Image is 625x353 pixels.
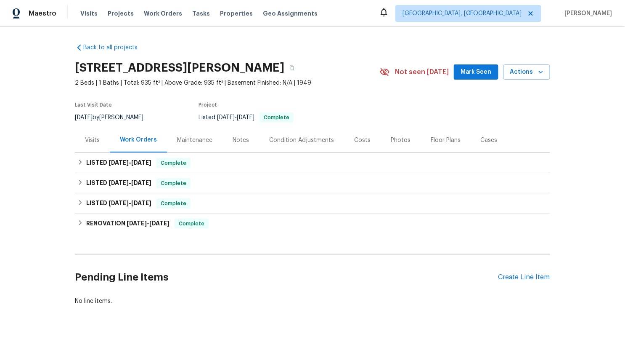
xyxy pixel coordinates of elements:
[220,9,253,18] span: Properties
[192,11,210,16] span: Tasks
[75,193,550,214] div: LISTED [DATE]-[DATE]Complete
[260,115,293,120] span: Complete
[263,9,318,18] span: Geo Assignments
[454,64,498,80] button: Mark Seen
[498,273,550,281] div: Create Line Item
[109,200,151,206] span: -
[86,158,151,168] h6: LISTED
[354,136,371,144] div: Costs
[237,115,254,120] span: [DATE]
[29,9,56,18] span: Maestro
[175,219,208,228] span: Complete
[131,200,151,206] span: [DATE]
[75,64,284,72] h2: [STREET_ADDRESS][PERSON_NAME]
[108,9,134,18] span: Projects
[177,136,212,144] div: Maintenance
[217,115,235,120] span: [DATE]
[127,220,169,226] span: -
[75,115,93,120] span: [DATE]
[75,43,156,52] a: Back to all projects
[157,159,190,167] span: Complete
[75,173,550,193] div: LISTED [DATE]-[DATE]Complete
[109,180,129,186] span: [DATE]
[75,153,550,173] div: LISTED [DATE]-[DATE]Complete
[120,136,157,144] div: Work Orders
[131,160,151,166] span: [DATE]
[510,67,543,78] span: Actions
[109,160,151,166] span: -
[403,9,522,18] span: [GEOGRAPHIC_DATA], [GEOGRAPHIC_DATA]
[109,180,151,186] span: -
[199,102,217,107] span: Project
[391,136,410,144] div: Photos
[86,219,169,229] h6: RENOVATION
[75,214,550,234] div: RENOVATION [DATE]-[DATE]Complete
[80,9,98,18] span: Visits
[86,178,151,188] h6: LISTED
[86,198,151,209] h6: LISTED
[131,180,151,186] span: [DATE]
[109,160,129,166] span: [DATE]
[109,200,129,206] span: [DATE]
[284,60,299,75] button: Copy Address
[561,9,612,18] span: [PERSON_NAME]
[481,136,498,144] div: Cases
[75,102,112,107] span: Last Visit Date
[395,68,449,76] span: Not seen [DATE]
[127,220,147,226] span: [DATE]
[75,112,154,123] div: by [PERSON_NAME]
[503,64,550,80] button: Actions
[144,9,182,18] span: Work Orders
[75,258,498,297] h2: Pending Line Items
[85,136,100,144] div: Visits
[157,179,190,187] span: Complete
[75,297,550,305] div: No line items.
[461,67,492,78] span: Mark Seen
[233,136,249,144] div: Notes
[217,115,254,120] span: -
[199,115,294,120] span: Listed
[149,220,169,226] span: [DATE]
[157,199,190,208] span: Complete
[75,79,380,87] span: 2 Beds | 1 Baths | Total: 935 ft² | Above Grade: 935 ft² | Basement Finished: N/A | 1949
[431,136,461,144] div: Floor Plans
[269,136,334,144] div: Condition Adjustments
